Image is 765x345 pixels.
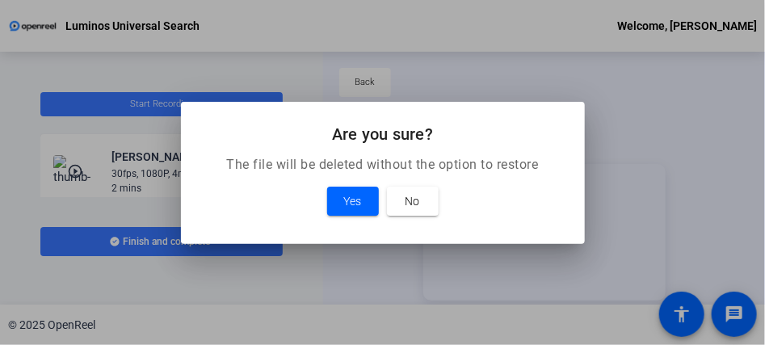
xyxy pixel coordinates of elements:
span: No [406,191,420,211]
button: No [387,187,439,216]
span: Yes [344,191,362,211]
button: Yes [327,187,379,216]
h2: Are you sure? [200,121,565,147]
p: The file will be deleted without the option to restore [200,155,565,175]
